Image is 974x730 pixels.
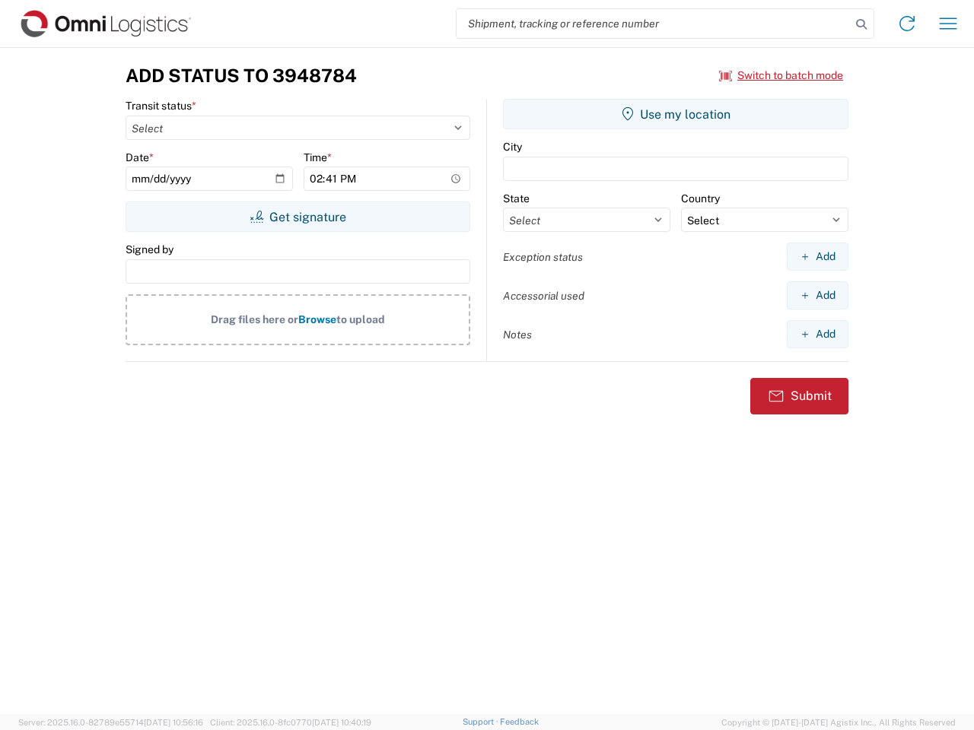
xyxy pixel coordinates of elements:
[681,192,720,205] label: Country
[126,243,173,256] label: Signed by
[787,320,848,348] button: Add
[463,717,501,726] a: Support
[503,140,522,154] label: City
[144,718,203,727] span: [DATE] 10:56:16
[750,378,848,414] button: Submit
[500,717,539,726] a: Feedback
[211,313,298,325] span: Drag files here or
[787,243,848,271] button: Add
[503,289,584,303] label: Accessorial used
[719,63,843,88] button: Switch to batch mode
[787,281,848,309] button: Add
[503,192,530,205] label: State
[457,9,851,38] input: Shipment, tracking or reference number
[298,313,336,325] span: Browse
[304,151,332,164] label: Time
[721,716,956,729] span: Copyright © [DATE]-[DATE] Agistix Inc., All Rights Reserved
[126,151,154,164] label: Date
[312,718,371,727] span: [DATE] 10:40:19
[503,328,532,341] label: Notes
[126,65,357,87] h3: Add Status to 3948784
[503,99,848,129] button: Use my location
[503,250,583,264] label: Exception status
[18,718,203,727] span: Server: 2025.16.0-82789e55714
[210,718,371,727] span: Client: 2025.16.0-8fc0770
[126,202,470,232] button: Get signature
[336,313,385,325] span: to upload
[126,99,196,113] label: Transit status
